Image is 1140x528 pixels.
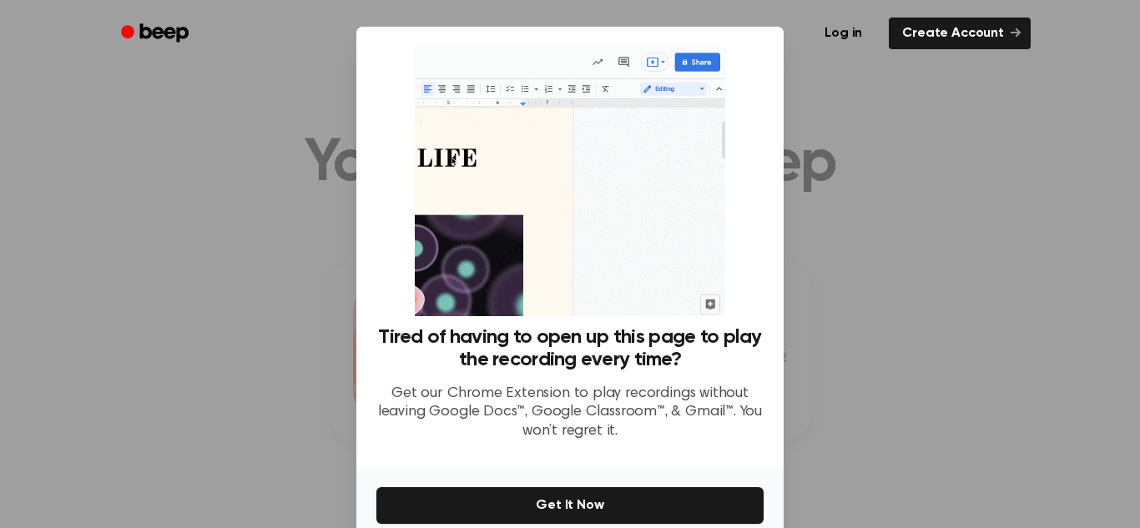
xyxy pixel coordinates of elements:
a: Create Account [889,18,1031,49]
a: Beep [109,18,204,50]
button: Get It Now [376,487,764,524]
img: Beep extension in action [415,47,724,316]
a: Log in [808,14,879,53]
p: Get our Chrome Extension to play recordings without leaving Google Docs™, Google Classroom™, & Gm... [376,385,764,441]
h3: Tired of having to open up this page to play the recording every time? [376,326,764,371]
